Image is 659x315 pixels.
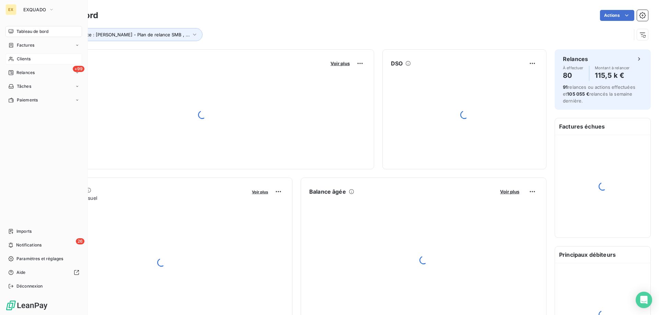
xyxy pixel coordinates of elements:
span: Voir plus [331,61,350,66]
span: Chiffre d'affaires mensuel [39,194,247,202]
h6: Balance âgée [309,187,346,196]
h6: Relances [563,55,588,63]
h6: DSO [391,59,403,68]
div: EX [5,4,16,15]
img: Logo LeanPay [5,300,48,311]
h6: Principaux débiteurs [555,246,650,263]
span: 26 [76,238,84,244]
span: Montant à relancer [595,66,630,70]
span: Factures [17,42,34,48]
span: relances ou actions effectuées et relancés la semaine dernière. [563,84,635,104]
span: Aide [16,269,26,276]
button: Actions [600,10,634,21]
span: +99 [73,66,84,72]
span: Imports [16,228,32,234]
span: Clients [17,56,31,62]
span: Paiements [17,97,38,103]
button: Plan de relance : [PERSON_NAME] - Plan de relance SMB , ... [49,28,203,41]
span: Voir plus [500,189,519,194]
span: Voir plus [252,190,268,194]
span: Plan de relance : [PERSON_NAME] - Plan de relance SMB , ... [59,32,190,37]
div: Open Intercom Messenger [636,292,652,308]
h4: 80 [563,70,583,81]
h6: Factures échues [555,118,650,135]
span: Notifications [16,242,42,248]
span: Tâches [17,83,31,89]
span: Tableau de bord [16,28,48,35]
h4: 115,5 k € [595,70,630,81]
button: Voir plus [250,189,270,195]
span: 105 055 € [567,91,589,97]
span: Paramètres et réglages [16,256,63,262]
span: EXQUADO [23,7,46,12]
a: Aide [5,267,82,278]
span: Relances [16,70,35,76]
button: Voir plus [498,189,521,195]
button: Voir plus [328,60,352,66]
span: Déconnexion [16,283,43,289]
span: À effectuer [563,66,583,70]
span: 91 [563,84,568,90]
